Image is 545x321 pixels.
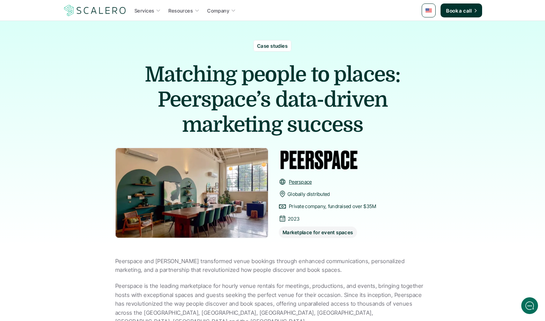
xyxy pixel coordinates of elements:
[441,3,482,17] a: Book a call
[45,97,84,102] span: New conversation
[288,190,330,198] p: Globally distributed
[11,92,129,106] button: New conversation
[521,297,538,314] iframe: gist-messenger-bubble-iframe
[168,7,193,14] p: Resources
[63,4,127,17] img: Scalero company logo
[283,229,353,236] p: Marketplace for event spaces
[158,87,270,112] span: Peerspace’s
[135,7,154,14] p: Services
[145,62,237,87] span: Matching
[288,214,299,223] p: 2023
[334,62,400,87] span: places:
[311,62,329,87] span: to
[10,46,129,80] h2: Let us know if we can help with lifecycle marketing.
[115,257,430,275] p: Peerspace and [PERSON_NAME] transformed venue bookings through enhanced communications, personali...
[279,148,359,172] img: Peerspace logo
[289,179,312,185] a: Peerspace
[446,7,472,14] p: Book a call
[241,62,306,87] span: people
[289,202,376,211] p: Private company, fundraised over $35M
[115,148,268,238] img: A production set featuring two musicians
[275,87,387,112] span: data-driven
[10,34,129,45] h1: Hi! Welcome to [GEOGRAPHIC_DATA].
[58,244,88,248] span: We run on Gist
[207,7,229,14] p: Company
[182,112,282,137] span: marketing
[257,42,288,49] p: Case studies
[287,112,363,137] span: success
